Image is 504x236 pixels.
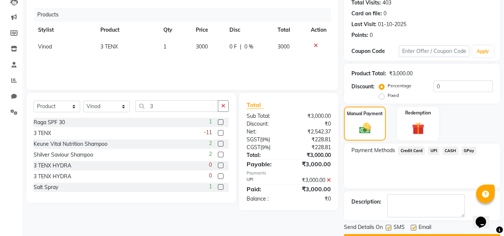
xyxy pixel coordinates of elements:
[306,22,331,38] th: Action
[351,47,398,55] div: Coupon Code
[388,82,411,89] label: Percentage
[351,70,386,78] div: Product Total:
[241,176,289,184] div: UPI
[229,43,237,51] span: 0 F
[289,120,336,128] div: ₹0
[38,43,52,50] span: Vinod
[351,198,381,206] div: Description:
[389,70,413,78] div: ₹3,000.00
[100,43,118,50] span: 3 TENX
[244,43,253,51] span: 0 %
[34,119,65,126] div: Raga SPF 30
[289,185,336,193] div: ₹3,000.00
[278,43,289,50] span: 3000
[351,21,376,28] div: Last Visit:
[289,112,336,120] div: ₹3,000.00
[34,8,336,22] div: Products
[405,110,431,116] label: Redemption
[34,183,58,191] div: Salt Spray
[461,147,477,155] span: GPay
[378,21,406,28] div: 01-10-2025
[247,136,260,143] span: SGST
[289,151,336,159] div: ₹3,000.00
[351,147,395,154] span: Payment Methods
[273,22,307,38] th: Total
[163,43,166,50] span: 1
[247,101,264,109] span: Total
[262,136,269,142] span: 9%
[209,150,212,158] span: 2
[347,110,383,117] label: Manual Payment
[351,83,375,91] div: Discount:
[241,185,289,193] div: Paid:
[370,31,373,39] div: 0
[442,147,458,155] span: CASH
[204,129,212,136] span: -11
[473,206,497,229] iframe: chat widget
[241,151,289,159] div: Total:
[408,121,428,136] img: _gift.svg
[34,129,51,137] div: 3 TENX
[289,136,336,144] div: ₹228.81
[241,120,289,128] div: Discount:
[247,170,331,176] div: Payments
[225,22,273,38] th: Disc
[34,140,107,148] div: Keune Vital Nutrition Shampoo
[209,161,212,169] span: 0
[247,144,260,151] span: CGST
[209,172,212,180] span: 0
[191,22,225,38] th: Price
[34,22,96,38] th: Stylist
[384,10,386,18] div: 0
[398,147,425,155] span: Credit Card
[240,43,241,51] span: |
[241,195,289,203] div: Balance :
[96,22,159,38] th: Product
[209,183,212,191] span: 1
[34,151,93,159] div: Shilver Saviour Shampoo
[159,22,191,38] th: Qty
[289,128,336,136] div: ₹2,542.37
[241,160,289,169] div: Payable:
[34,173,71,180] div: 3 TENX HYDRA
[34,162,71,170] div: 3 TENX HYDRA
[289,176,336,184] div: ₹3,000.00
[209,118,212,126] span: 1
[135,100,218,112] input: Search or Scan
[262,144,269,150] span: 9%
[289,195,336,203] div: ₹0
[419,223,431,233] span: Email
[289,160,336,169] div: ₹3,000.00
[289,144,336,151] div: ₹228.81
[344,223,383,233] span: Send Details On
[394,223,405,233] span: SMS
[351,31,368,39] div: Points:
[356,122,375,135] img: _cash.svg
[399,45,469,57] input: Enter Offer / Coupon Code
[388,92,399,99] label: Fixed
[209,139,212,147] span: 2
[241,112,289,120] div: Sub Total:
[241,136,289,144] div: ( )
[241,144,289,151] div: ( )
[351,10,382,18] div: Card on file:
[472,46,494,57] button: Apply
[241,128,289,136] div: Net:
[428,147,439,155] span: UPI
[196,43,208,50] span: 3000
